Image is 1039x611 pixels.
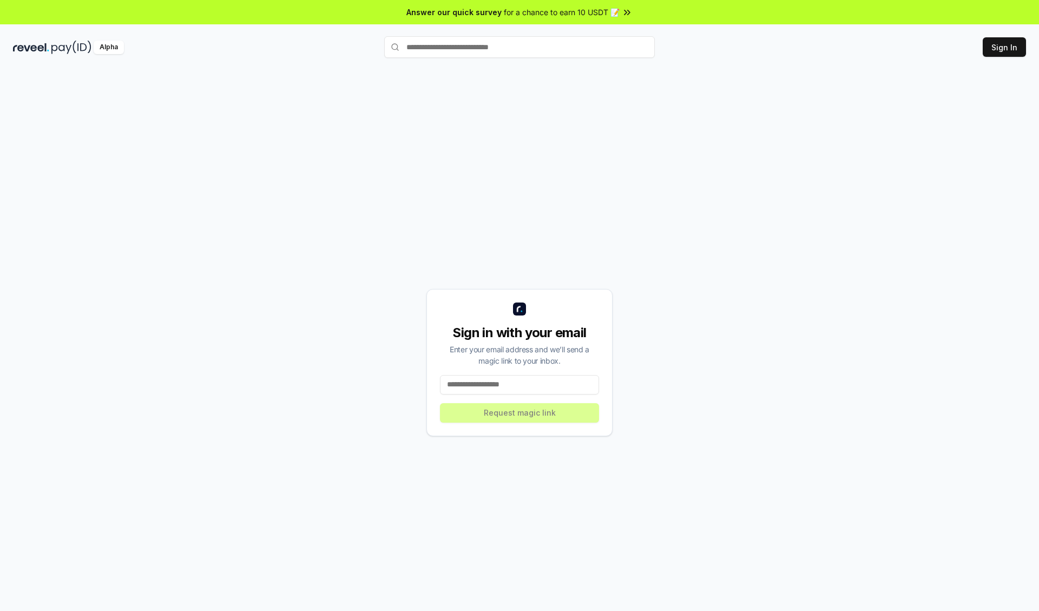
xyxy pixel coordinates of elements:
button: Sign In [983,37,1026,57]
span: for a chance to earn 10 USDT 📝 [504,6,620,18]
span: Answer our quick survey [406,6,502,18]
div: Sign in with your email [440,324,599,341]
div: Enter your email address and we’ll send a magic link to your inbox. [440,344,599,366]
img: logo_small [513,303,526,316]
div: Alpha [94,41,124,54]
img: reveel_dark [13,41,49,54]
img: pay_id [51,41,91,54]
